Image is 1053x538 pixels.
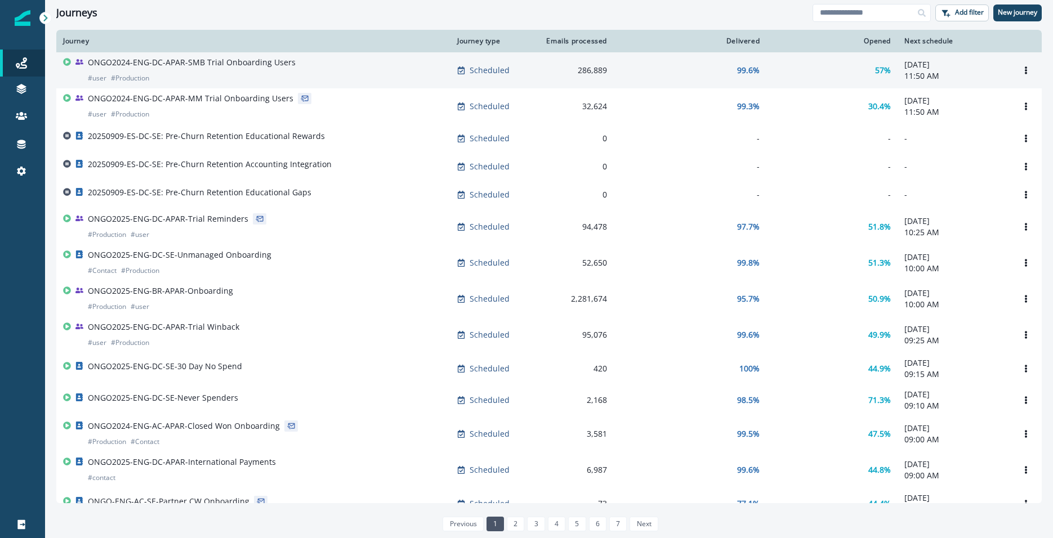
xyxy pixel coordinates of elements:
[868,101,891,112] p: 30.4%
[56,317,1042,353] a: ONGO2025-ENG-DC-APAR-Trial Winback#user#ProductionScheduled95,07699.6%49.9%[DATE]09:25 AMOptions
[542,498,607,509] div: 73
[1017,254,1035,271] button: Options
[88,93,293,104] p: ONGO2024-ENG-DC-APAR-MM Trial Onboarding Users
[88,213,248,225] p: ONGO2025-ENG-DC-APAR-Trial Reminders
[737,394,760,406] p: 98.5%
[868,293,891,304] p: 50.9%
[875,65,891,76] p: 57%
[56,209,1042,245] a: ONGO2025-ENG-DC-APAR-Trial Reminders#Production#userScheduled94,47897.7%51.8%[DATE]10:25 AMOptions
[111,109,149,120] p: # Production
[542,394,607,406] div: 2,168
[56,52,1042,88] a: ONGO2024-ENG-DC-APAR-SMB Trial Onboarding Users#user#ProductionScheduled286,88999.6%57%[DATE]11:5...
[1017,461,1035,478] button: Options
[773,37,891,46] div: Opened
[542,133,607,144] div: 0
[88,159,332,170] p: 20250909-ES-DC-SE: Pre-Churn Retention Accounting Integration
[88,285,233,297] p: ONGO2025-ENG-BR-APAR-Onboarding
[621,161,760,172] div: -
[542,101,607,112] div: 32,624
[56,452,1042,488] a: ONGO2025-ENG-DC-APAR-International Payments#contactScheduled6,98799.6%44.8%[DATE]09:00 AMOptions
[904,59,1003,70] p: [DATE]
[904,470,1003,481] p: 09:00 AM
[589,517,606,531] a: Page 6
[904,369,1003,380] p: 09:15 AM
[904,459,1003,470] p: [DATE]
[56,384,1042,416] a: ONGO2025-ENG-DC-SE-Never SpendersScheduled2,16898.5%71.3%[DATE]09:10 AMOptions
[470,498,510,509] p: Scheduled
[470,363,510,374] p: Scheduled
[88,472,115,483] p: # contact
[542,293,607,304] div: 2,281,674
[542,189,607,200] div: 0
[904,299,1003,310] p: 10:00 AM
[548,517,565,531] a: Page 4
[527,517,545,531] a: Page 3
[998,8,1037,16] p: New journey
[935,5,989,21] button: Add filter
[904,357,1003,369] p: [DATE]
[88,321,239,333] p: ONGO2025-ENG-DC-APAR-Trial Winback
[470,428,510,440] p: Scheduled
[868,498,891,509] p: 44.4%
[868,428,891,440] p: 47.5%
[470,101,510,112] p: Scheduled
[1017,425,1035,442] button: Options
[737,428,760,440] p: 99.5%
[1017,62,1035,79] button: Options
[470,161,510,172] p: Scheduled
[904,95,1003,106] p: [DATE]
[1017,495,1035,512] button: Options
[868,257,891,268] p: 51.3%
[1017,158,1035,175] button: Options
[111,337,149,348] p: # Production
[88,436,126,447] p: # Production
[56,88,1042,124] a: ONGO2024-ENG-DC-APAR-MM Trial Onboarding Users#user#ProductionScheduled32,62499.3%30.4%[DATE]11:5...
[88,496,249,507] p: ONGO-ENG-AC-SE-Partner CW Onboarding
[88,57,296,68] p: ONGO2024-ENG-DC-APAR-SMB Trial Onboarding Users
[121,265,159,276] p: # Production
[904,492,1003,504] p: [DATE]
[1017,130,1035,147] button: Options
[56,7,97,19] h1: Journeys
[111,73,149,84] p: # Production
[88,249,271,261] p: ONGO2025-ENG-DC-SE-Unmanaged Onboarding
[904,189,1003,200] p: -
[1017,218,1035,235] button: Options
[1017,392,1035,409] button: Options
[868,464,891,476] p: 44.8%
[88,392,238,403] p: ONGO2025-ENG-DC-SE-Never Spenders
[904,389,1003,400] p: [DATE]
[88,187,311,198] p: 20250909-ES-DC-SE: Pre-Churn Retention Educational Gaps
[131,229,149,240] p: # user
[487,517,504,531] a: Page 1 is your current page
[1017,98,1035,115] button: Options
[868,329,891,340] p: 49.9%
[542,65,607,76] div: 286,889
[868,363,891,374] p: 44.9%
[542,257,607,268] div: 52,650
[904,133,1003,144] p: -
[56,245,1042,281] a: ONGO2025-ENG-DC-SE-Unmanaged Onboarding#Contact#ProductionScheduled52,65099.8%51.3%[DATE]10:00 AM...
[630,517,658,531] a: Next page
[470,394,510,406] p: Scheduled
[904,423,1003,434] p: [DATE]
[56,488,1042,519] a: ONGO-ENG-AC-SE-Partner CW OnboardingScheduled7377.1%44.4%[DATE]09:00 AMOptions
[737,101,760,112] p: 99.3%
[63,37,444,46] div: Journey
[88,301,126,312] p: # Production
[88,109,106,120] p: # user
[904,252,1003,263] p: [DATE]
[868,221,891,232] p: 51.8%
[542,161,607,172] div: 0
[904,227,1003,238] p: 10:25 AM
[621,37,760,46] div: Delivered
[470,464,510,476] p: Scheduled
[737,65,760,76] p: 99.6%
[470,257,510,268] p: Scheduled
[1017,326,1035,343] button: Options
[904,70,1003,82] p: 11:50 AM
[470,221,510,232] p: Scheduled
[1017,290,1035,307] button: Options
[868,394,891,406] p: 71.3%
[507,517,524,531] a: Page 2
